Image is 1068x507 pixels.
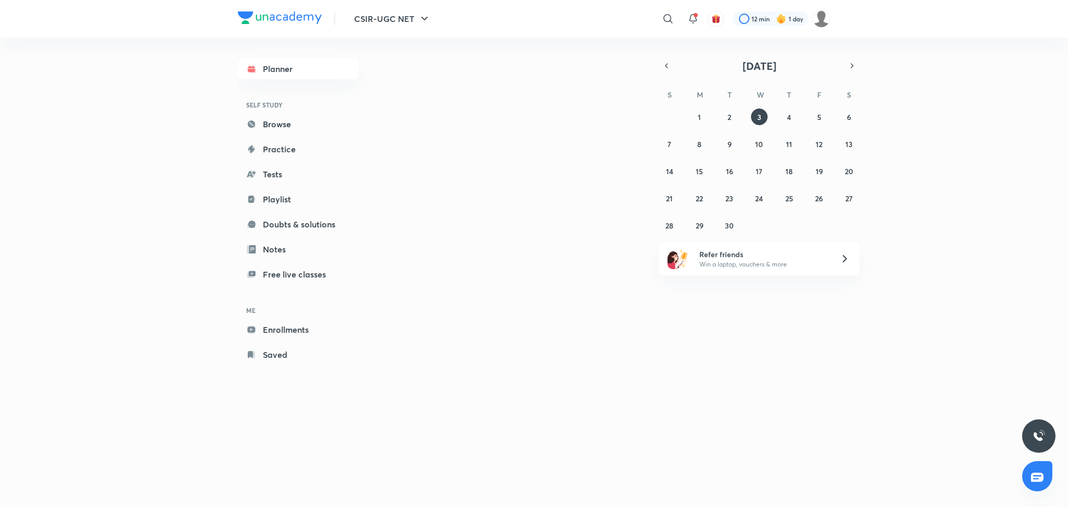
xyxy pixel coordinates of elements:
[238,164,359,185] a: Tests
[238,264,359,285] a: Free live classes
[708,10,724,27] button: avatar
[238,344,359,365] a: Saved
[691,136,708,152] button: September 8, 2025
[786,139,792,149] abbr: September 11, 2025
[845,139,853,149] abbr: September 13, 2025
[756,166,762,176] abbr: September 17, 2025
[841,108,857,125] button: September 6, 2025
[696,194,703,203] abbr: September 22, 2025
[238,58,359,79] a: Planner
[811,108,828,125] button: September 5, 2025
[666,194,673,203] abbr: September 21, 2025
[696,166,703,176] abbr: September 15, 2025
[697,90,703,100] abbr: Monday
[711,14,721,23] img: avatar
[751,190,768,207] button: September 24, 2025
[721,190,738,207] button: September 23, 2025
[817,90,821,100] abbr: Friday
[751,108,768,125] button: September 3, 2025
[721,217,738,234] button: September 30, 2025
[696,221,703,231] abbr: September 29, 2025
[816,139,822,149] abbr: September 12, 2025
[238,214,359,235] a: Doubts & solutions
[238,11,322,27] a: Company Logo
[691,190,708,207] button: September 22, 2025
[667,139,671,149] abbr: September 7, 2025
[666,166,673,176] abbr: September 14, 2025
[787,112,791,122] abbr: September 4, 2025
[348,8,437,29] button: CSIR-UGC NET
[847,112,851,122] abbr: September 6, 2025
[667,90,672,100] abbr: Sunday
[755,139,763,149] abbr: September 10, 2025
[238,189,359,210] a: Playlist
[661,217,678,234] button: September 28, 2025
[661,163,678,179] button: September 14, 2025
[697,139,701,149] abbr: September 8, 2025
[674,58,845,73] button: [DATE]
[751,163,768,179] button: September 17, 2025
[691,217,708,234] button: September 29, 2025
[841,163,857,179] button: September 20, 2025
[776,14,786,24] img: streak
[691,163,708,179] button: September 15, 2025
[845,194,853,203] abbr: September 27, 2025
[721,108,738,125] button: September 2, 2025
[816,166,823,176] abbr: September 19, 2025
[787,90,791,100] abbr: Thursday
[727,112,731,122] abbr: September 2, 2025
[667,248,688,269] img: referral
[238,11,322,24] img: Company Logo
[661,136,678,152] button: September 7, 2025
[757,112,761,122] abbr: September 3, 2025
[725,221,734,231] abbr: September 30, 2025
[841,190,857,207] button: September 27, 2025
[845,166,853,176] abbr: September 20, 2025
[781,190,797,207] button: September 25, 2025
[812,10,830,28] img: Rai Haldar
[691,108,708,125] button: September 1, 2025
[755,194,763,203] abbr: September 24, 2025
[815,194,823,203] abbr: September 26, 2025
[721,136,738,152] button: September 9, 2025
[726,166,733,176] abbr: September 16, 2025
[238,139,359,160] a: Practice
[238,301,359,319] h6: ME
[665,221,673,231] abbr: September 28, 2025
[757,90,764,100] abbr: Wednesday
[751,136,768,152] button: September 10, 2025
[1033,430,1045,442] img: ttu
[238,239,359,260] a: Notes
[817,112,821,122] abbr: September 5, 2025
[811,136,828,152] button: September 12, 2025
[785,194,793,203] abbr: September 25, 2025
[781,108,797,125] button: September 4, 2025
[727,139,732,149] abbr: September 9, 2025
[781,136,797,152] button: September 11, 2025
[661,190,678,207] button: September 21, 2025
[785,166,793,176] abbr: September 18, 2025
[699,260,828,269] p: Win a laptop, vouchers & more
[847,90,851,100] abbr: Saturday
[743,59,776,73] span: [DATE]
[841,136,857,152] button: September 13, 2025
[238,114,359,135] a: Browse
[699,249,828,260] h6: Refer friends
[725,194,733,203] abbr: September 23, 2025
[238,319,359,340] a: Enrollments
[698,112,701,122] abbr: September 1, 2025
[721,163,738,179] button: September 16, 2025
[238,96,359,114] h6: SELF STUDY
[781,163,797,179] button: September 18, 2025
[811,190,828,207] button: September 26, 2025
[811,163,828,179] button: September 19, 2025
[727,90,732,100] abbr: Tuesday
